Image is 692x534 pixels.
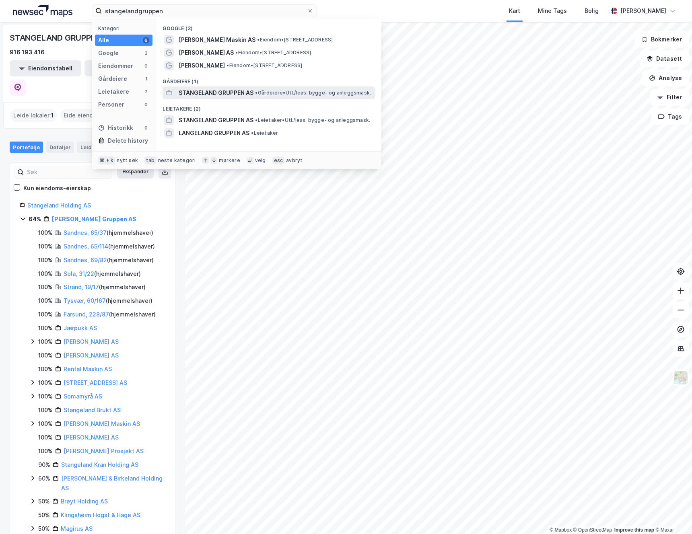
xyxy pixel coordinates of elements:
[64,434,119,441] a: [PERSON_NAME] AS
[251,130,253,136] span: •
[38,474,50,483] div: 60%
[77,142,128,153] div: Leide lokaler
[235,49,238,55] span: •
[38,446,53,456] div: 100%
[38,392,53,401] div: 100%
[64,366,112,372] a: Rental Maskin AS
[257,37,333,43] span: Eiendom • [STREET_ADDRESS]
[235,49,311,56] span: Eiendom • [STREET_ADDRESS]
[64,325,97,331] a: Jærpukk AS
[38,460,50,470] div: 90%
[156,99,381,114] div: Leietakere (2)
[98,61,133,71] div: Eiendommer
[614,527,654,533] a: Improve this map
[51,111,54,120] span: 1
[117,157,138,164] div: nytt søk
[117,166,154,179] button: Ekspander
[29,214,41,224] div: 64%
[179,48,234,58] span: [PERSON_NAME] AS
[10,60,81,76] button: Eiendomstabell
[61,461,138,468] a: Stangeland Kran Holding AS
[98,156,115,164] div: ⌘ + k
[64,283,99,290] a: Strand, 19/17
[550,527,572,533] a: Mapbox
[108,136,148,146] div: Delete history
[179,35,255,45] span: [PERSON_NAME] Maskin AS
[227,62,229,68] span: •
[257,37,259,43] span: •
[38,242,53,251] div: 100%
[38,269,53,279] div: 100%
[98,35,109,45] div: Alle
[27,202,91,209] a: Stangeland Holding AS
[64,310,156,319] div: ( hjemmelshaver )
[64,311,109,318] a: Farsund, 228/87
[64,338,119,345] a: [PERSON_NAME] AS
[255,90,257,96] span: •
[24,166,112,178] input: Søk
[179,61,225,70] span: [PERSON_NAME]
[38,282,53,292] div: 100%
[64,420,140,427] a: [PERSON_NAME] Maskin AS
[286,157,303,164] div: avbryt
[38,255,53,265] div: 100%
[98,48,119,58] div: Google
[64,448,144,454] a: [PERSON_NAME] Prosjekt AS
[642,70,689,86] button: Analyse
[38,378,53,388] div: 100%
[61,525,93,532] a: Magirus AS
[61,511,140,518] a: Klingsheim Hogst & Hage AS
[179,115,253,125] span: STANGELAND GRUPPEN AS
[143,76,149,82] div: 1
[98,123,133,133] div: Historikk
[538,6,567,16] div: Mine Tags
[38,296,53,306] div: 100%
[98,100,124,109] div: Personer
[156,19,381,33] div: Google (3)
[640,51,689,67] button: Datasett
[38,497,50,506] div: 50%
[634,31,689,47] button: Bokmerker
[64,229,107,236] a: Sandnes, 65/37
[251,130,278,136] span: Leietaker
[585,6,599,16] div: Bolig
[64,257,107,263] a: Sandnes, 69/82
[38,228,53,238] div: 100%
[102,5,307,17] input: Søk på adresse, matrikkel, gårdeiere, leietakere eller personer
[255,157,266,164] div: velg
[650,89,689,105] button: Filter
[620,6,666,16] div: [PERSON_NAME]
[64,352,119,359] a: [PERSON_NAME] AS
[219,157,240,164] div: markere
[98,25,152,31] div: Kategori
[38,524,50,534] div: 50%
[64,242,155,251] div: ( hjemmelshaver )
[52,216,136,222] a: [PERSON_NAME] Gruppen AS
[60,109,127,122] div: Eide eiendommer :
[156,72,381,86] div: Gårdeiere (1)
[64,228,153,238] div: ( hjemmelshaver )
[46,142,74,153] div: Detaljer
[573,527,612,533] a: OpenStreetMap
[143,50,149,56] div: 3
[143,63,149,69] div: 0
[38,510,50,520] div: 50%
[38,310,53,319] div: 100%
[64,282,146,292] div: ( hjemmelshaver )
[673,370,688,385] img: Z
[64,243,108,250] a: Sandnes, 65/114
[64,269,141,279] div: ( hjemmelshaver )
[38,364,53,374] div: 100%
[38,351,53,360] div: 100%
[61,475,163,491] a: [PERSON_NAME] & Birkeland Holding AS
[143,101,149,108] div: 0
[38,323,53,333] div: 100%
[64,393,102,400] a: Somamyrå AS
[64,407,121,413] a: Stangeland Brukt AS
[143,125,149,131] div: 0
[179,88,253,98] span: STANGELAND GRUPPEN AS
[23,183,91,193] div: Kun eiendoms-eierskap
[38,419,53,429] div: 100%
[64,296,152,306] div: ( hjemmelshaver )
[227,62,302,69] span: Eiendom • [STREET_ADDRESS]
